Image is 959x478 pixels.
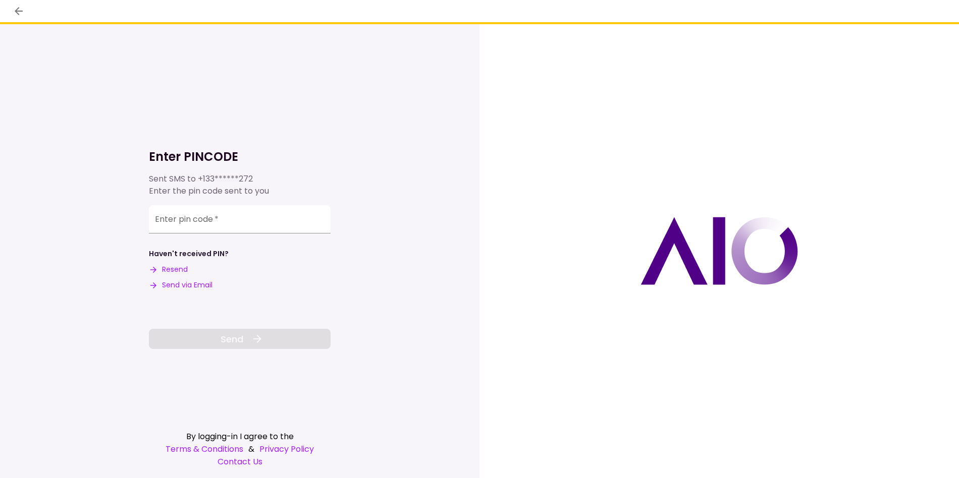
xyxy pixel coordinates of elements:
button: Send [149,329,331,349]
span: Send [221,332,243,346]
a: Terms & Conditions [166,443,243,455]
div: By logging-in I agree to the [149,430,331,443]
button: Resend [149,264,188,275]
a: Privacy Policy [259,443,314,455]
div: Sent SMS to Enter the pin code sent to you [149,173,331,197]
img: AIO logo [641,217,798,285]
a: Contact Us [149,455,331,468]
button: Send via Email [149,280,212,290]
div: Haven't received PIN? [149,249,229,259]
h1: Enter PINCODE [149,149,331,165]
button: back [10,3,27,20]
div: & [149,443,331,455]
